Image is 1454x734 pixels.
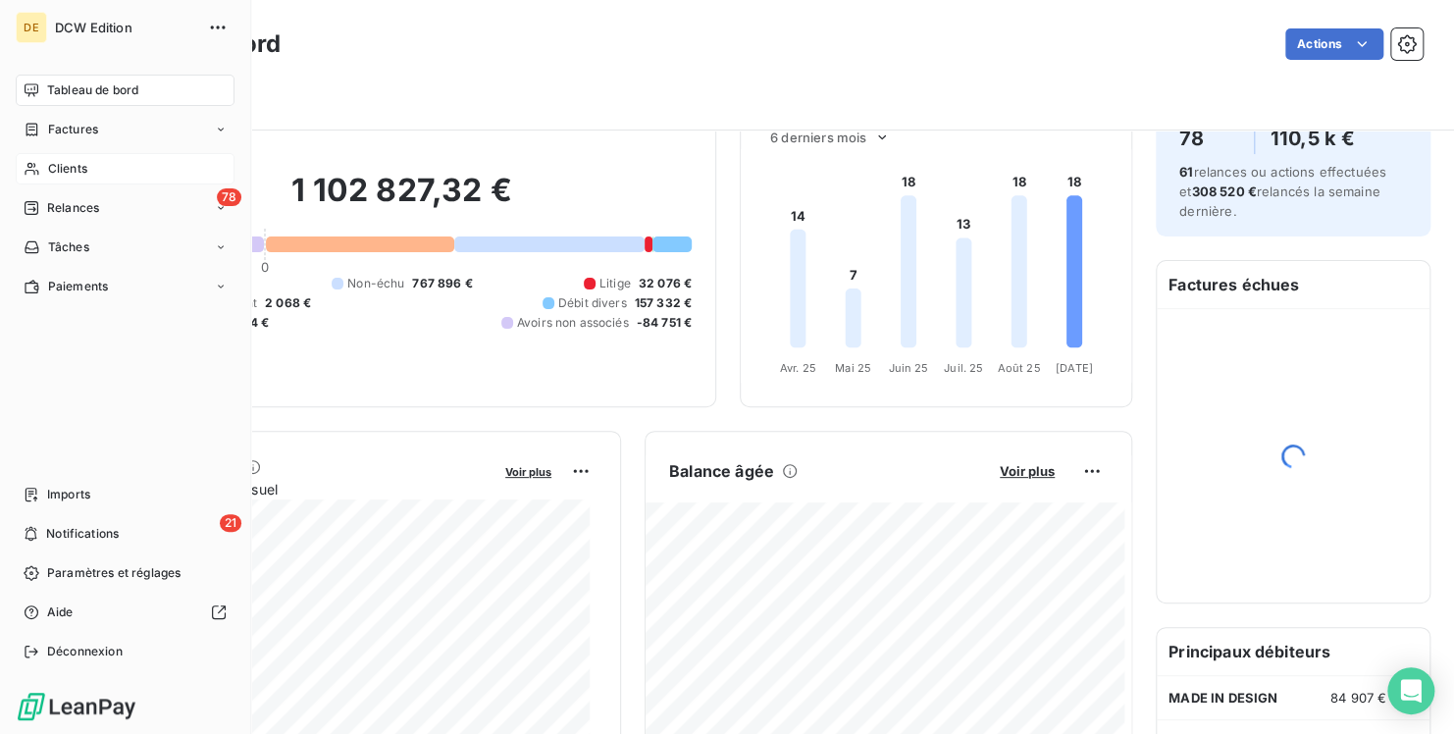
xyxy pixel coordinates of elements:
[1157,628,1429,675] h6: Principaux débiteurs
[770,130,866,145] span: 6 derniers mois
[635,294,692,312] span: 157 332 €
[517,314,629,332] span: Avoirs non associés
[46,525,119,543] span: Notifications
[48,121,98,138] span: Factures
[47,564,181,582] span: Paramètres et réglages
[1157,261,1429,308] h6: Factures échues
[499,462,557,480] button: Voir plus
[1056,361,1093,375] tspan: [DATE]
[16,691,137,722] img: Logo LeanPay
[16,597,234,628] a: Aide
[1179,164,1386,219] span: relances ou actions effectuées et relancés la semaine dernière.
[1179,164,1193,180] span: 61
[835,361,871,375] tspan: Mai 25
[220,514,241,532] span: 21
[111,171,692,230] h2: 1 102 827,32 €
[1191,183,1256,199] span: 308 520 €
[599,275,631,292] span: Litige
[888,361,928,375] tspan: Juin 25
[558,294,627,312] span: Débit divers
[1168,690,1277,706] span: MADE IN DESIGN
[639,275,692,292] span: 32 076 €
[111,479,492,499] span: Chiffre d'affaires mensuel
[1179,123,1238,154] h4: 78
[637,314,692,332] span: -84 751 €
[944,361,983,375] tspan: Juil. 25
[1271,123,1371,154] h4: 110,5 k €
[347,275,404,292] span: Non-échu
[1387,667,1434,714] div: Open Intercom Messenger
[48,278,108,295] span: Paiements
[55,20,196,35] span: DCW Edition
[780,361,816,375] tspan: Avr. 25
[505,465,551,479] span: Voir plus
[47,643,123,660] span: Déconnexion
[48,160,87,178] span: Clients
[16,12,47,43] div: DE
[412,275,472,292] span: 767 896 €
[1330,690,1386,706] span: 84 907 €
[47,603,74,621] span: Aide
[261,259,269,275] span: 0
[265,294,311,312] span: 2 068 €
[47,486,90,503] span: Imports
[994,462,1061,480] button: Voir plus
[48,238,89,256] span: Tâches
[1000,463,1055,479] span: Voir plus
[669,459,774,483] h6: Balance âgée
[47,199,99,217] span: Relances
[997,361,1040,375] tspan: Août 25
[47,81,138,99] span: Tableau de bord
[217,188,241,206] span: 78
[1285,28,1383,60] button: Actions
